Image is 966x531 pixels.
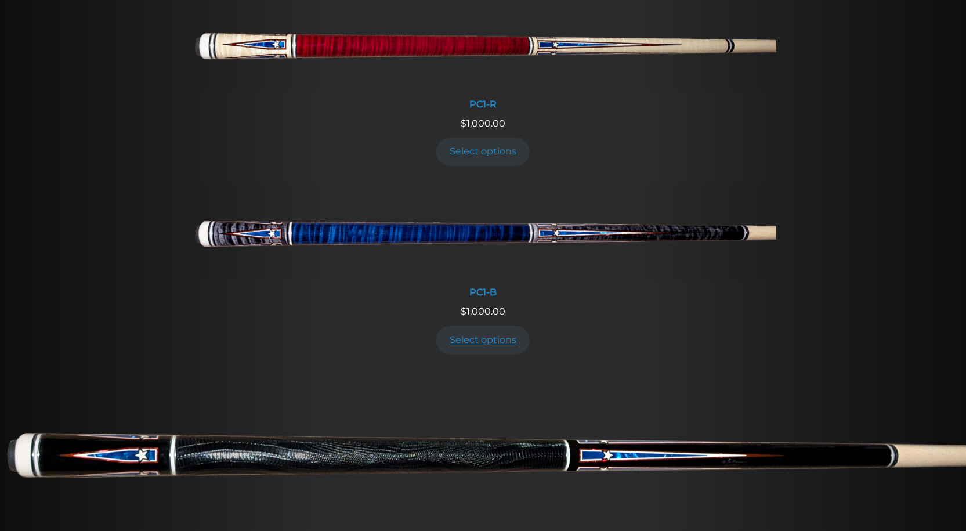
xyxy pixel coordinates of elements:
[190,287,776,298] div: PC1-B
[190,182,776,280] img: PC1-B
[190,99,776,110] div: PC1-R
[461,306,505,317] span: 1,000.00
[436,138,530,166] a: Add to cart: “PC1-R”
[461,118,505,129] span: 1,000.00
[461,118,466,129] span: $
[190,182,776,305] a: PC1-B PC1-B
[436,326,530,354] a: Add to cart: “PC1-B”
[461,306,466,317] span: $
